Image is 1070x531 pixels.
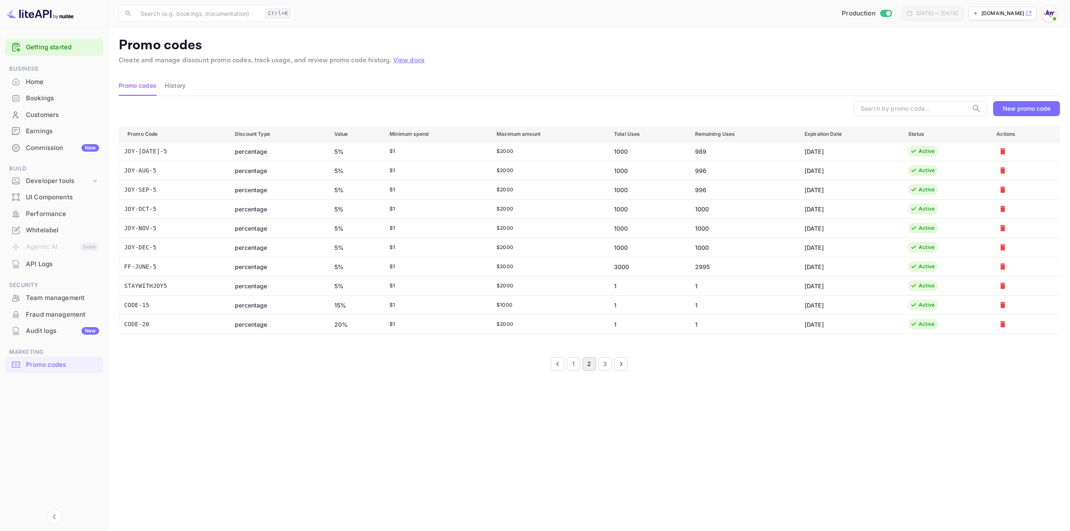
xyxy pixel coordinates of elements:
button: Mark for deletion [996,318,1009,330]
td: [DATE] [798,238,902,257]
div: Promo codes [5,357,103,373]
div: $ 2000 [497,224,601,232]
td: 1000 [607,199,688,218]
td: [DATE] [798,218,902,238]
th: Maximum amount [490,126,607,142]
a: Getting started [26,43,99,52]
div: Fraud management [26,310,99,320]
td: percentage [228,142,327,161]
button: Mark for deletion [996,260,1009,273]
button: Go to page 3 [599,357,612,371]
td: JOY-[DATE]-5 [119,142,229,161]
td: [DATE] [798,295,902,315]
div: $ 2000 [497,205,601,213]
button: Mark for deletion [996,222,1009,234]
div: Switch to Sandbox mode [838,9,895,18]
a: Performance [5,206,103,221]
td: 1 [688,295,798,315]
td: 996 [688,180,798,199]
td: percentage [228,257,327,276]
div: Promo codes [26,360,99,370]
td: percentage [228,180,327,199]
div: $ 1 [390,320,483,328]
a: CommissionNew [5,140,103,155]
div: Commission [26,143,99,153]
td: 5% [328,199,383,218]
div: Active [919,301,935,309]
td: 1 [688,276,798,295]
a: Audit logsNew [5,323,103,338]
div: $ 1 [390,147,483,155]
td: 1000 [607,218,688,238]
div: Whitelabel [5,222,103,239]
td: JOY-OCT-5 [119,199,229,218]
th: Value [328,126,383,142]
th: Remaining Uses [688,126,798,142]
div: $ 1 [390,186,483,193]
div: Bookings [5,90,103,107]
div: Active [919,320,935,328]
div: Ctrl+K [265,8,291,19]
div: UI Components [26,193,99,202]
div: Whitelabel [26,226,99,235]
div: Home [26,77,99,87]
div: Active [919,167,935,174]
div: $ 1 [390,301,483,309]
td: 1 [688,315,798,334]
td: 1000 [607,142,688,161]
button: Go to previous page [551,357,564,371]
td: [DATE] [798,276,902,295]
div: $ 1 [390,205,483,213]
div: $ 1 [390,244,483,251]
th: Expiration Date [798,126,902,142]
a: View docs [393,56,425,65]
div: $ 1 [390,263,483,270]
button: Go to page 1 [567,357,580,371]
td: percentage [228,199,327,218]
td: 5% [328,180,383,199]
td: 1 [607,276,688,295]
button: Promo codes [119,76,156,96]
a: UI Components [5,189,103,205]
div: $ 2000 [497,147,601,155]
div: Active [919,186,935,193]
span: Security [5,281,103,290]
img: LiteAPI logo [7,7,74,20]
div: Active [919,205,935,213]
div: $ 2000 [497,282,601,290]
p: [DOMAIN_NAME] [981,10,1024,17]
div: New promo code [1003,105,1050,112]
div: Getting started [5,39,103,56]
button: New promo code [993,101,1060,116]
button: Mark for deletion [996,203,1009,215]
td: 3000 [607,257,688,276]
span: Build [5,164,103,173]
button: Mark for deletion [996,145,1009,158]
a: Bookings [5,90,103,106]
div: UI Components [5,189,103,206]
a: Fraud management [5,307,103,322]
td: 2995 [688,257,798,276]
p: Create and manage discount promo codes, track usage, and review promo code history. [119,56,1060,66]
td: JOY-SEP-5 [119,180,229,199]
td: 1 [607,315,688,334]
td: 1000 [688,218,798,238]
td: [DATE] [798,199,902,218]
a: Whitelabel [5,222,103,238]
div: $ 1000 [497,301,601,309]
td: CODE-15 [119,295,229,315]
td: 1000 [607,180,688,199]
td: JOY-NOV-5 [119,218,229,238]
button: History [165,76,186,96]
td: [DATE] [798,161,902,180]
td: 5% [328,238,383,257]
td: 1000 [688,238,798,257]
div: $ 1 [390,224,483,232]
button: Mark for deletion [996,241,1009,254]
button: Mark for deletion [996,299,1009,311]
div: $ 2000 [497,263,601,270]
th: Actions [990,126,1060,142]
div: $ 1 [390,282,483,290]
td: [DATE] [798,142,902,161]
button: Mark for deletion [996,183,1009,196]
